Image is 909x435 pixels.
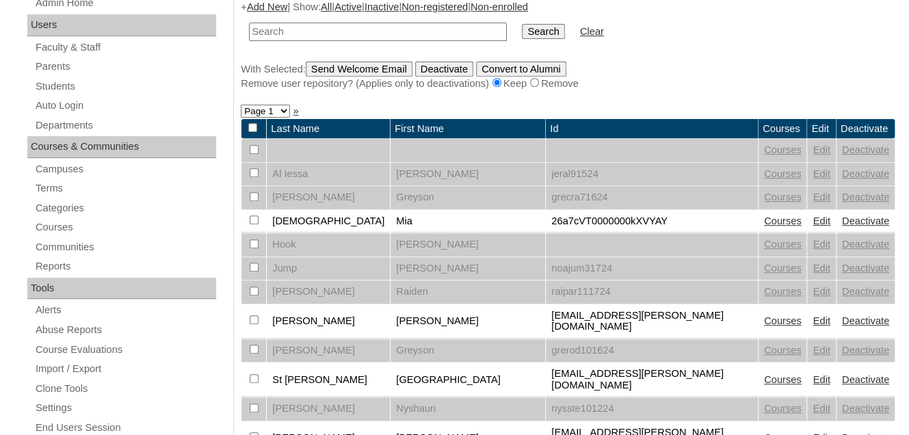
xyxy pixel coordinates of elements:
td: [PERSON_NAME] [267,304,390,339]
input: Search [522,24,564,39]
a: Categories [34,200,216,217]
a: Active [334,1,362,12]
a: Clone Tools [34,380,216,397]
a: Deactivate [842,192,889,202]
a: Courses [764,192,802,202]
td: Id [546,119,758,139]
input: Send Welcome Email [306,62,412,77]
a: Courses [764,239,802,250]
a: Communities [34,239,216,256]
a: Edit [813,403,830,414]
a: Deactivate [842,215,889,226]
a: Edit [813,263,830,274]
a: Deactivate [842,286,889,297]
td: St [PERSON_NAME] [267,362,390,397]
a: All [321,1,332,12]
td: jeral91524 [546,163,758,186]
td: Greyson [391,339,545,362]
td: Edit [807,119,835,139]
a: Non-registered [401,1,468,12]
a: Edit [813,144,830,155]
a: Edit [813,286,830,297]
a: Import / Export [34,360,216,378]
td: raipar111724 [546,280,758,304]
input: Search [249,23,507,41]
a: Edit [813,168,830,179]
td: [PERSON_NAME] [391,233,545,256]
td: Nyshaun [391,397,545,421]
a: Courses [764,286,802,297]
a: Course Evaluations [34,341,216,358]
a: Courses [764,345,802,356]
td: [GEOGRAPHIC_DATA] [391,362,545,397]
td: [DEMOGRAPHIC_DATA] [267,210,390,233]
a: Settings [34,399,216,417]
a: Courses [764,374,802,385]
a: Courses [764,315,802,326]
a: Deactivate [842,239,889,250]
a: Edit [813,192,830,202]
a: Deactivate [842,374,889,385]
td: [PERSON_NAME] [267,186,390,209]
input: Convert to Alumni [476,62,566,77]
a: Deactivate [842,345,889,356]
div: With Selected: [241,62,895,91]
a: Non-enrolled [471,1,528,12]
td: Raiden [391,280,545,304]
a: Courses [764,215,802,226]
div: Remove user repository? (Applies only to deactivations) Keep Remove [241,77,895,91]
td: [EMAIL_ADDRESS][PERSON_NAME][DOMAIN_NAME] [546,304,758,339]
a: Auto Login [34,97,216,114]
a: Parents [34,58,216,75]
a: Departments [34,117,216,134]
a: Courses [34,219,216,236]
td: grecra71624 [546,186,758,209]
a: Courses [764,144,802,155]
a: Deactivate [842,403,889,414]
td: 26a7cVT0000000kXVYAY [546,210,758,233]
a: Courses [764,403,802,414]
a: Edit [813,239,830,250]
td: [PERSON_NAME] [267,397,390,421]
td: Hook [267,233,390,256]
a: Alerts [34,302,216,319]
a: Deactivate [842,263,889,274]
td: First Name [391,119,545,139]
a: Students [34,78,216,95]
a: Deactivate [842,144,889,155]
td: [EMAIL_ADDRESS][PERSON_NAME][DOMAIN_NAME] [546,362,758,397]
td: Greyson [391,186,545,209]
a: Abuse Reports [34,321,216,339]
a: Deactivate [842,315,889,326]
td: [PERSON_NAME] [391,163,545,186]
a: Edit [813,345,830,356]
a: Edit [813,215,830,226]
a: Reports [34,258,216,275]
td: grerod101624 [546,339,758,362]
td: [PERSON_NAME] [267,280,390,304]
td: Mia [391,210,545,233]
td: Jump [267,257,390,280]
td: noajum31724 [546,257,758,280]
div: Courses & Communities [27,136,216,158]
div: Users [27,14,216,36]
a: Add New [247,1,287,12]
a: Deactivate [842,168,889,179]
a: Terms [34,180,216,197]
a: Campuses [34,161,216,178]
td: [PERSON_NAME] [391,257,545,280]
a: Edit [813,315,830,326]
a: Courses [764,263,802,274]
a: Edit [813,374,830,385]
td: Last Name [267,119,390,139]
a: Faculty & Staff [34,39,216,56]
a: Clear [580,26,604,37]
td: Al Iessa [267,163,390,186]
td: Courses [759,119,807,139]
a: Courses [764,168,802,179]
a: » [293,105,298,116]
td: Deactivate [836,119,895,139]
a: Inactive [365,1,399,12]
td: [PERSON_NAME] [267,339,390,362]
td: [PERSON_NAME] [391,304,545,339]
